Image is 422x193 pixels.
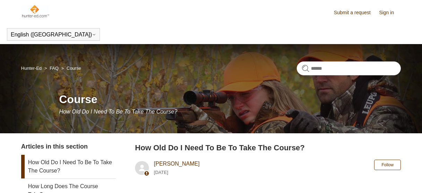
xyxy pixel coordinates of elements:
a: Course [67,66,81,71]
span: Articles in this section [21,143,88,150]
li: Hunter-Ed [21,66,43,71]
button: English ([GEOGRAPHIC_DATA]) [11,32,96,38]
a: [PERSON_NAME] [154,161,200,167]
a: FAQ [50,66,59,71]
h2: How Old Do I Need To Be To Take The Course? [135,142,401,153]
li: FAQ [43,66,60,71]
button: Follow Article [374,160,401,170]
a: Submit a request [334,9,378,16]
li: Course [60,66,81,71]
span: How Old Do I Need To Be To Take The Course? [59,109,177,115]
time: 05/15/2024, 10:27 [154,170,168,175]
a: How Old Do I Need To Be To Take The Course? [21,155,116,178]
a: Sign in [379,9,401,16]
input: Search [297,61,401,75]
img: Hunter-Ed Help Center home page [21,4,49,18]
h1: Course [59,91,401,108]
a: Hunter-Ed [21,66,42,71]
